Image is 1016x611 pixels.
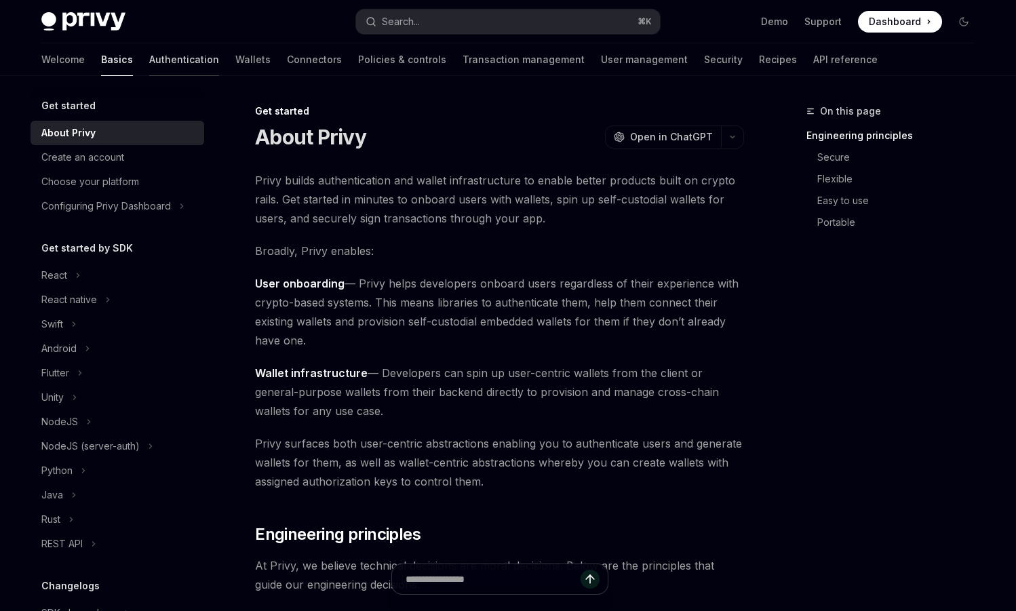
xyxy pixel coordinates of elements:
[356,9,660,34] button: Open search
[41,438,140,454] div: NodeJS (server-auth)
[31,507,204,532] button: Toggle Rust section
[31,170,204,194] a: Choose your platform
[41,125,96,141] div: About Privy
[41,511,60,528] div: Rust
[41,267,67,283] div: React
[31,145,204,170] a: Create an account
[638,16,652,27] span: ⌘ K
[41,462,73,479] div: Python
[41,240,133,256] h5: Get started by SDK
[31,458,204,483] button: Toggle Python section
[463,43,585,76] a: Transaction management
[41,98,96,114] h5: Get started
[31,336,204,361] button: Toggle Android section
[149,43,219,76] a: Authentication
[287,43,342,76] a: Connectors
[41,578,100,594] h5: Changelogs
[31,312,204,336] button: Toggle Swift section
[31,385,204,410] button: Toggle Unity section
[41,414,78,430] div: NodeJS
[813,43,878,76] a: API reference
[31,288,204,312] button: Toggle React native section
[41,316,63,332] div: Swift
[31,434,204,458] button: Toggle NodeJS (server-auth) section
[31,121,204,145] a: About Privy
[406,564,581,594] input: Ask a question...
[806,190,985,212] a: Easy to use
[101,43,133,76] a: Basics
[804,15,842,28] a: Support
[41,340,77,357] div: Android
[759,43,797,76] a: Recipes
[704,43,743,76] a: Security
[31,361,204,385] button: Toggle Flutter section
[255,171,744,228] span: Privy builds authentication and wallet infrastructure to enable better products built on crypto r...
[235,43,271,76] a: Wallets
[761,15,788,28] a: Demo
[630,130,713,144] span: Open in ChatGPT
[41,12,125,31] img: dark logo
[820,103,881,119] span: On this page
[41,198,171,214] div: Configuring Privy Dashboard
[31,194,204,218] button: Toggle Configuring Privy Dashboard section
[255,434,744,491] span: Privy surfaces both user-centric abstractions enabling you to authenticate users and generate wal...
[806,125,985,146] a: Engineering principles
[41,365,69,381] div: Flutter
[31,410,204,434] button: Toggle NodeJS section
[31,263,204,288] button: Toggle React section
[255,524,421,545] span: Engineering principles
[31,483,204,507] button: Toggle Java section
[581,570,600,589] button: Send message
[255,274,744,350] span: — Privy helps developers onboard users regardless of their experience with crypto-based systems. ...
[601,43,688,76] a: User management
[382,14,420,30] div: Search...
[255,104,744,118] div: Get started
[41,43,85,76] a: Welcome
[255,366,368,380] strong: Wallet infrastructure
[806,146,985,168] a: Secure
[869,15,921,28] span: Dashboard
[41,536,83,552] div: REST API
[858,11,942,33] a: Dashboard
[41,149,124,165] div: Create an account
[41,389,64,406] div: Unity
[358,43,446,76] a: Policies & controls
[41,487,63,503] div: Java
[255,241,744,260] span: Broadly, Privy enables:
[255,125,366,149] h1: About Privy
[255,556,744,594] span: At Privy, we believe technical decisions are moral decisions. Below are the principles that guide...
[605,125,721,149] button: Open in ChatGPT
[953,11,975,33] button: Toggle dark mode
[255,363,744,420] span: — Developers can spin up user-centric wallets from the client or general-purpose wallets from the...
[806,168,985,190] a: Flexible
[806,212,985,233] a: Portable
[31,532,204,556] button: Toggle REST API section
[255,277,345,290] strong: User onboarding
[41,292,97,308] div: React native
[41,174,139,190] div: Choose your platform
